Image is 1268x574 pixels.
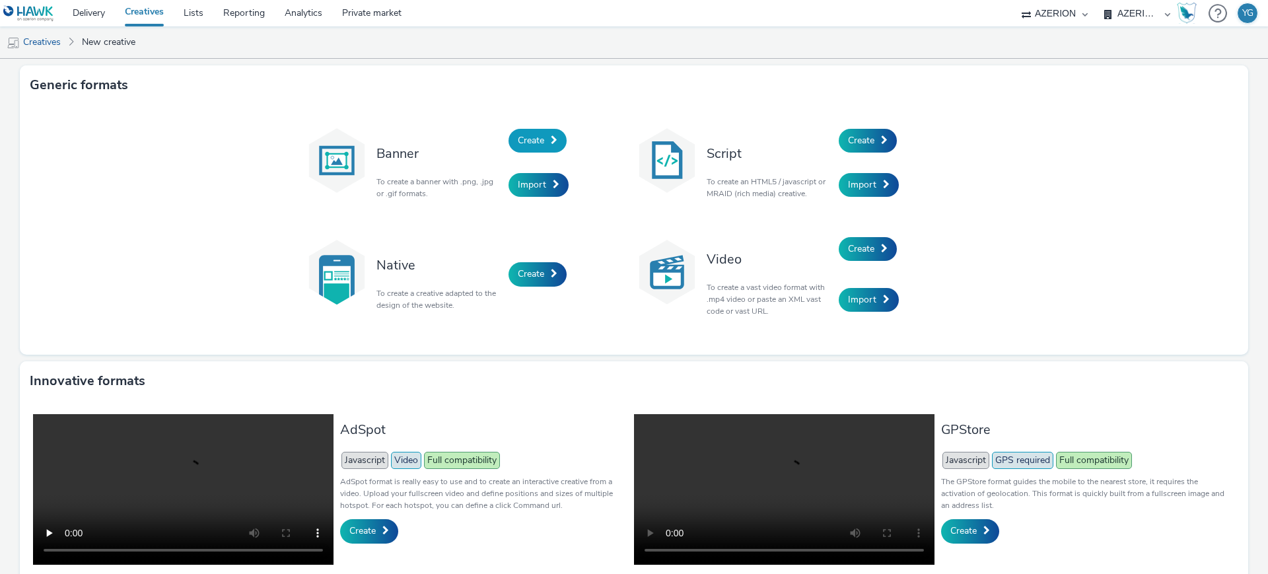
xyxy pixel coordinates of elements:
[942,452,989,469] span: Javascript
[509,129,567,153] a: Create
[1056,452,1132,469] span: Full compatibility
[707,176,832,199] p: To create an HTML5 / javascript or MRAID (rich media) creative.
[941,476,1228,511] p: The GPStore format guides the mobile to the nearest store, it requires the activation of geolocat...
[848,242,874,255] span: Create
[707,250,832,268] h3: Video
[1242,3,1253,23] div: YG
[509,173,569,197] a: Import
[941,519,999,543] a: Create
[634,127,700,194] img: code.svg
[376,176,502,199] p: To create a banner with .png, .jpg or .gif formats.
[509,262,567,286] a: Create
[707,281,832,317] p: To create a vast video format with .mp4 video or paste an XML vast code or vast URL.
[518,178,546,191] span: Import
[1177,3,1197,24] img: Hawk Academy
[304,239,370,305] img: native.svg
[941,421,1228,439] h3: GPStore
[349,524,376,537] span: Create
[341,452,388,469] span: Javascript
[518,134,544,147] span: Create
[7,36,20,50] img: mobile
[3,5,54,22] img: undefined Logo
[30,75,128,95] h3: Generic formats
[340,519,398,543] a: Create
[376,287,502,311] p: To create a creative adapted to the design of the website.
[848,293,876,306] span: Import
[340,476,627,511] p: AdSpot format is really easy to use and to create an interactive creative from a video. Upload yo...
[424,452,500,469] span: Full compatibility
[391,452,421,469] span: Video
[950,524,977,537] span: Create
[839,288,899,312] a: Import
[634,239,700,305] img: video.svg
[839,129,897,153] a: Create
[992,452,1053,469] span: GPS required
[707,145,832,162] h3: Script
[376,145,502,162] h3: Banner
[30,371,145,391] h3: Innovative formats
[848,134,874,147] span: Create
[340,421,627,439] h3: AdSpot
[304,127,370,194] img: banner.svg
[848,178,876,191] span: Import
[518,268,544,280] span: Create
[1177,3,1202,24] a: Hawk Academy
[839,237,897,261] a: Create
[839,173,899,197] a: Import
[376,256,502,274] h3: Native
[75,26,142,58] a: New creative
